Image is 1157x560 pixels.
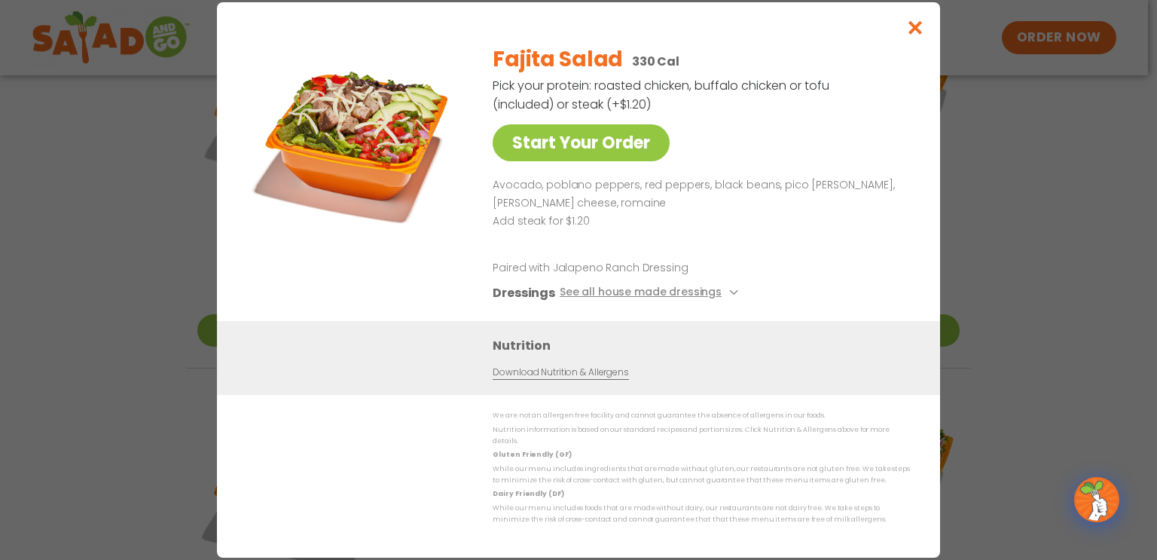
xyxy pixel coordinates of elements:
p: 330 Cal [632,52,679,71]
a: Download Nutrition & Allergens [493,366,628,380]
p: Paired with Jalapeno Ranch Dressing [493,260,771,276]
p: Nutrition information is based on our standard recipes and portion sizes. Click Nutrition & Aller... [493,424,910,448]
strong: Dairy Friendly (DF) [493,489,563,498]
strong: Gluten Friendly (GF) [493,450,571,459]
h2: Fajita Salad [493,44,623,75]
p: While our menu includes foods that are made without dairy, our restaurants are not dairy free. We... [493,502,910,525]
button: Close modal [891,2,940,53]
p: We are not an allergen free facility and cannot guarantee the absence of allergens in our foods. [493,410,910,421]
h3: Dressings [493,283,555,302]
p: Add steak for $1.20 [493,213,904,231]
p: Pick your protein: roasted chicken, buffalo chicken or tofu (included) or steak (+$1.20) [493,76,832,114]
img: wpChatIcon [1076,479,1118,521]
img: Featured product photo for Fajita Salad [251,32,462,243]
button: See all house made dressings [560,283,743,302]
a: Start Your Order [493,124,670,161]
p: While our menu includes ingredients that are made without gluten, our restaurants are not gluten ... [493,464,910,487]
p: Avocado, poblano peppers, red peppers, black beans, pico [PERSON_NAME], [PERSON_NAME] cheese, rom... [493,176,904,213]
h3: Nutrition [493,336,917,355]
